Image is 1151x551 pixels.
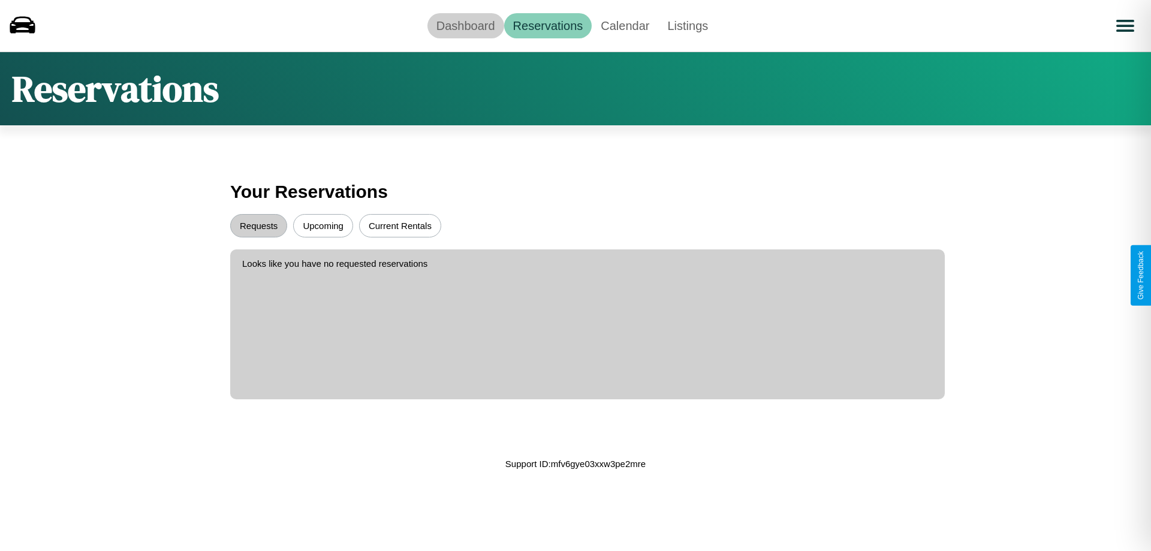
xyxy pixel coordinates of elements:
[505,456,646,472] p: Support ID: mfv6gye03xxw3pe2mre
[230,214,287,237] button: Requests
[1108,9,1142,43] button: Open menu
[230,176,921,208] h3: Your Reservations
[12,64,219,113] h1: Reservations
[658,13,717,38] a: Listings
[359,214,441,237] button: Current Rentals
[293,214,353,237] button: Upcoming
[1137,251,1145,300] div: Give Feedback
[242,255,933,272] p: Looks like you have no requested reservations
[504,13,592,38] a: Reservations
[592,13,658,38] a: Calendar
[427,13,504,38] a: Dashboard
